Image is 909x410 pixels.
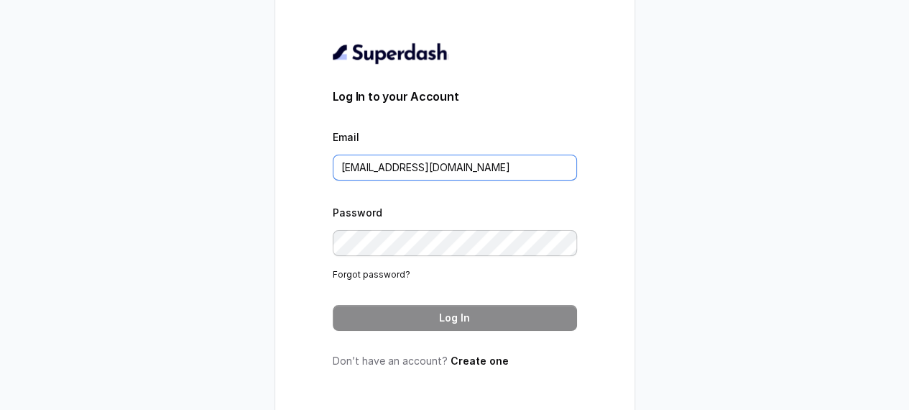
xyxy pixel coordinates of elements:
label: Password [333,206,382,219]
p: Don’t have an account? [333,354,577,368]
h3: Log In to your Account [333,88,577,105]
input: youremail@example.com [333,155,577,181]
a: Forgot password? [333,269,410,280]
a: Create one [451,355,509,367]
img: light.svg [333,42,448,65]
button: Log In [333,305,577,331]
label: Email [333,131,359,143]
